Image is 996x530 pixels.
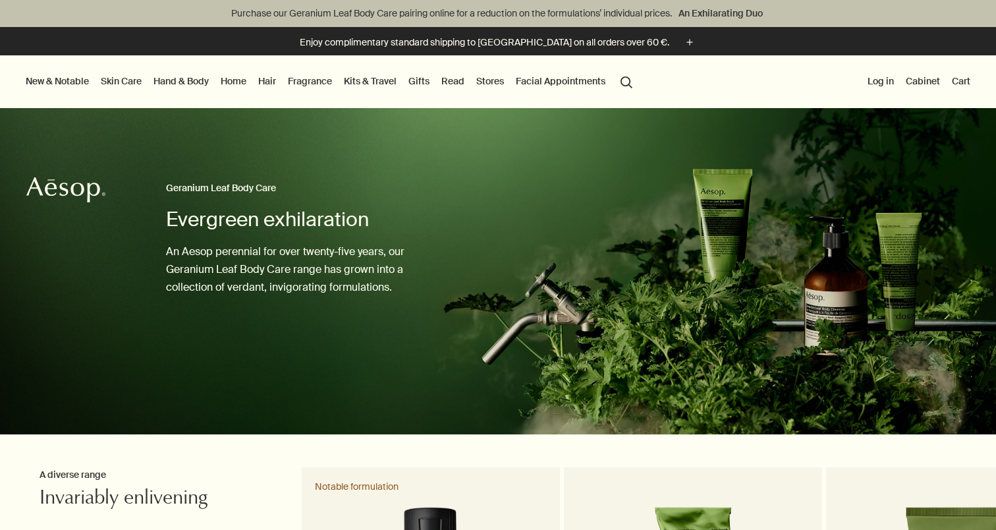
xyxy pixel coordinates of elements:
[300,36,669,49] p: Enjoy complimentary standard shipping to [GEOGRAPHIC_DATA] on all orders over 60 €.
[166,181,445,196] h2: Geranium Leaf Body Care
[166,243,445,297] p: An Aesop perennial for over twenty-five years, our Geranium Leaf Body Care range has grown into a...
[865,73,897,90] button: Log in
[513,73,608,90] a: Facial Appointments
[285,73,335,90] a: Fragrance
[676,6,765,20] a: An Exhilarating Duo
[865,55,973,108] nav: supplementary
[23,173,109,210] a: Aesop
[903,73,943,90] a: Cabinet
[341,73,399,90] a: Kits & Travel
[615,69,638,94] button: Open search
[218,73,249,90] a: Home
[300,35,697,50] button: Enjoy complimentary standard shipping to [GEOGRAPHIC_DATA] on all orders over 60 €.
[949,73,973,90] button: Cart
[406,73,432,90] a: Gifts
[474,73,507,90] button: Stores
[98,73,144,90] a: Skin Care
[23,73,92,90] button: New & Notable
[40,486,271,513] h2: Invariably enlivening
[166,206,445,233] h1: Evergreen exhilaration
[23,55,638,108] nav: primary
[13,7,983,20] p: Purchase our Geranium Leaf Body Care pairing online for a reduction on the formulations’ individu...
[26,177,105,203] svg: Aesop
[439,73,467,90] a: Read
[256,73,279,90] a: Hair
[151,73,211,90] a: Hand & Body
[40,467,271,483] h3: A diverse range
